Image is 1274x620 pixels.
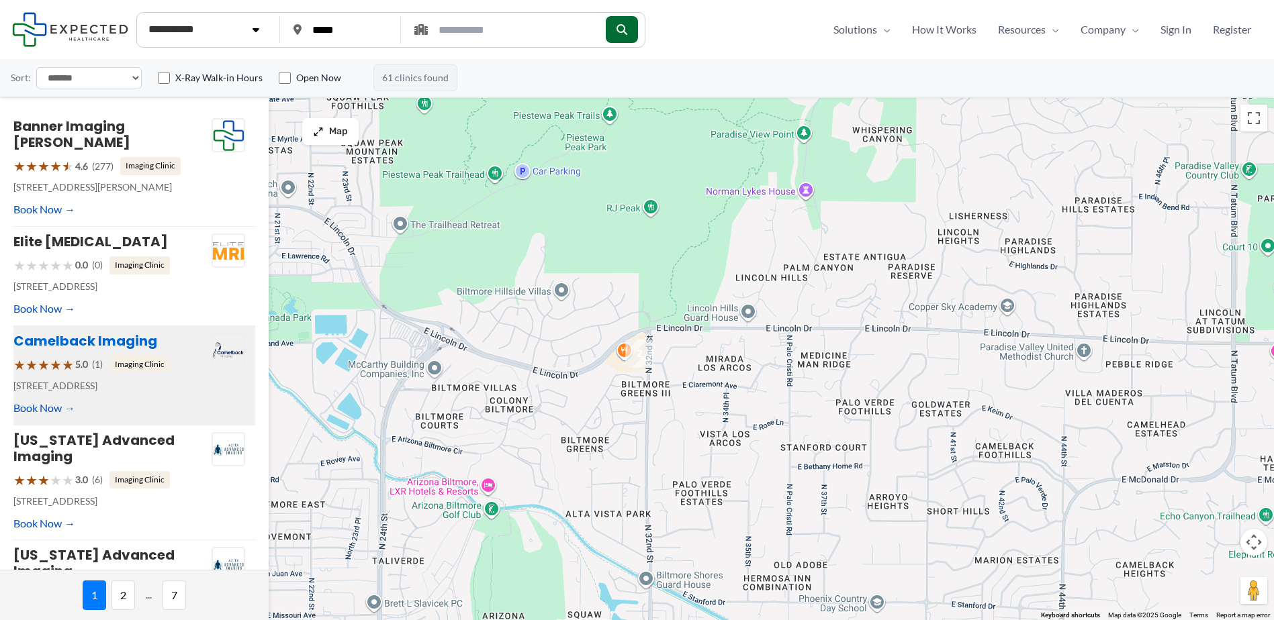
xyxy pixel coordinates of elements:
[13,493,212,510] p: [STREET_ADDRESS]
[329,126,348,138] span: Map
[13,513,75,533] a: Book Now
[111,580,135,610] span: 2
[109,356,170,373] span: Imaging Clinic
[1216,611,1270,619] a: Report a map error
[50,154,62,178] span: ★
[1213,19,1251,40] span: Register
[13,546,175,580] a: [US_STATE] Advanced Imaging
[13,278,212,295] p: [STREET_ADDRESS]
[1070,19,1150,40] a: CompanyMenu Toggle
[212,234,244,268] img: Elite MRI
[296,71,341,85] label: Open Now
[1126,19,1139,40] span: Menu Toggle
[75,256,88,274] span: 0.0
[62,253,74,278] span: ★
[1202,19,1262,40] a: Register
[13,117,130,152] a: Banner Imaging [PERSON_NAME]
[1150,19,1202,40] a: Sign In
[987,19,1070,40] a: ResourcesMenu Toggle
[62,154,74,178] span: ★
[38,154,50,178] span: ★
[26,154,38,178] span: ★
[38,253,50,278] span: ★
[13,331,157,350] a: Camelback Imaging
[13,154,26,178] span: ★
[13,431,175,466] a: [US_STATE] Advanced Imaging
[313,126,324,137] img: Maximize
[13,199,75,219] a: Book Now
[13,299,75,319] a: Book Now
[13,253,26,278] span: ★
[13,178,212,196] p: [STREET_ADDRESS][PERSON_NAME]
[212,433,244,466] img: Arizona Advanced Imaging
[901,19,987,40] a: How It Works
[1081,19,1126,40] span: Company
[1189,611,1208,619] a: Terms (opens in new tab)
[50,253,62,278] span: ★
[13,232,168,251] a: Elite [MEDICAL_DATA]
[50,352,62,377] span: ★
[877,19,891,40] span: Menu Toggle
[26,352,38,377] span: ★
[625,340,653,368] div: 2
[1240,577,1267,604] button: Drag Pegman onto the map to open Street View
[13,377,212,395] p: [STREET_ADDRESS]
[998,19,1046,40] span: Resources
[912,19,976,40] span: How It Works
[11,69,31,87] label: Sort:
[75,356,88,373] span: 5.0
[175,71,263,85] label: X-Ray Walk-in Hours
[212,333,244,367] img: Camelback Imaging
[75,471,88,488] span: 3.0
[38,468,50,493] span: ★
[38,352,50,377] span: ★
[92,471,103,488] span: (6)
[92,158,113,175] span: (277)
[13,352,26,377] span: ★
[1240,105,1267,132] button: Toggle fullscreen view
[1240,529,1267,556] button: Map camera controls
[1161,19,1191,40] span: Sign In
[83,580,106,610] span: 1
[833,19,877,40] span: Solutions
[13,398,75,418] a: Book Now
[120,157,181,174] span: Imaging Clinic
[62,352,74,377] span: ★
[92,356,103,373] span: (1)
[373,64,457,91] span: 61 clinics found
[109,256,170,274] span: Imaging Clinic
[92,256,103,274] span: (0)
[140,580,157,610] span: ...
[1041,611,1100,620] button: Keyboard shortcuts
[212,548,244,581] img: Arizona Advanced Imaging
[13,468,26,493] span: ★
[109,471,170,488] span: Imaging Clinic
[823,19,901,40] a: SolutionsMenu Toggle
[26,468,38,493] span: ★
[26,253,38,278] span: ★
[75,158,88,175] span: 4.6
[50,468,62,493] span: ★
[163,580,186,610] span: 7
[1046,19,1059,40] span: Menu Toggle
[12,12,128,46] img: Expected Healthcare Logo - side, dark font, small
[212,119,244,152] img: Expected Healthcare Logo
[1108,611,1181,619] span: Map data ©2025 Google
[302,118,359,145] button: Map
[62,468,74,493] span: ★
